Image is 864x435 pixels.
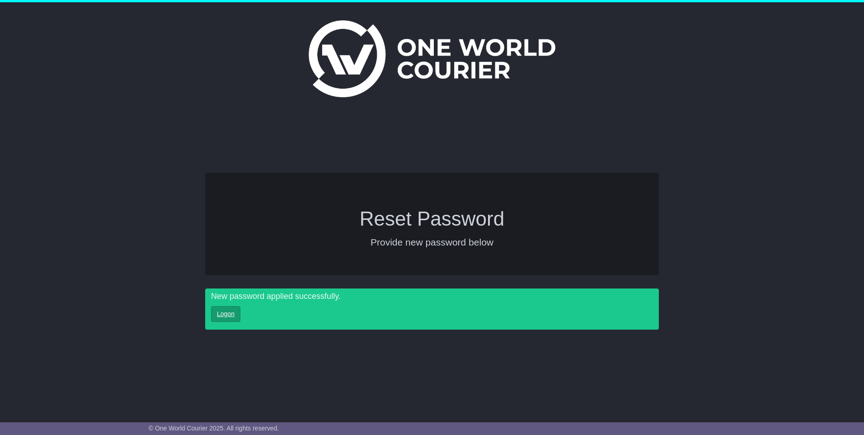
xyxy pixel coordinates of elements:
[211,292,653,302] p: New password applied successfully.
[214,236,650,249] p: Provide new password below
[149,425,279,432] span: © One World Courier 2025. All rights reserved.
[211,306,240,322] a: Logon
[214,208,650,230] h1: Reset Password
[309,20,555,97] img: One World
